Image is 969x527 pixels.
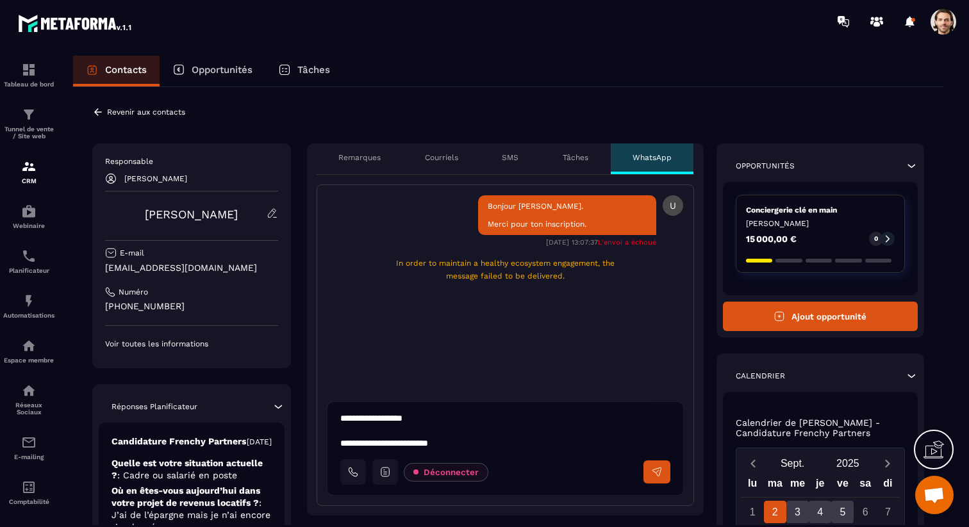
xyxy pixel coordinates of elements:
img: social-network [21,383,37,398]
div: lu [741,474,763,497]
button: Open years overlay [820,452,875,474]
p: [PERSON_NAME] [746,218,895,229]
a: social-networksocial-networkRéseaux Sociaux [3,373,54,425]
span: Bonjour [PERSON_NAME]. Merci pour ton inscription. [488,202,586,229]
p: SMS [502,152,518,163]
p: Tâches [563,152,588,163]
div: ve [831,474,854,497]
p: Réseaux Sociaux [3,401,54,416]
p: Responsable [105,156,278,166]
p: Planificateur [3,267,54,274]
span: Déconnecter [424,467,479,477]
p: Quelle est votre situation actuelle ? [112,457,272,482]
p: E-mailing [3,453,54,460]
img: formation [21,107,37,122]
p: Automatisations [3,312,54,319]
img: automations [21,204,37,219]
img: accountant [21,480,37,495]
p: 15 000,00 € [746,234,797,243]
p: Voir toutes les informations [105,339,278,349]
div: 5 [831,501,854,523]
a: formationformationCRM [3,149,54,194]
a: formationformationTunnel de vente / Site web [3,97,54,149]
a: emailemailE-mailing [3,425,54,470]
button: Next month [875,455,899,472]
div: 1 [741,501,764,523]
a: Opportunités [160,56,265,86]
p: 0 [874,234,878,243]
div: ma [764,474,786,497]
span: L'envoi a échoué [598,238,656,247]
button: Previous month [741,455,765,472]
p: [EMAIL_ADDRESS][DOMAIN_NAME] [105,262,278,274]
p: Tableau de bord [3,81,54,88]
div: je [809,474,831,497]
div: sa [854,474,877,497]
div: U [663,195,683,216]
div: me [786,474,809,497]
p: Courriels [425,152,458,163]
button: Déconnecter [404,464,488,481]
div: 3 [786,501,809,523]
div: di [877,474,899,497]
a: accountantaccountantComptabilité [3,470,54,515]
p: In order to maintain a healthy ecosystem engagement, the message failed to be delivered. [381,257,630,282]
a: Tâches [265,56,343,86]
img: scheduler [21,248,37,264]
p: Revenir aux contacts [107,108,185,117]
a: Ouvrir le chat [915,476,954,514]
div: 4 [809,501,831,523]
p: [PERSON_NAME] [124,174,187,183]
span: : Cadre ou salarié en poste [117,470,237,480]
button: Ajout opportunité [723,302,918,331]
p: Numéro [119,287,148,297]
img: email [21,435,37,450]
p: Comptabilité [3,498,54,505]
p: Tâches [297,64,330,76]
p: Contacts [105,64,147,76]
img: logo [18,12,133,35]
p: Webinaire [3,222,54,229]
a: schedulerschedulerPlanificateur [3,239,54,284]
img: formation [21,159,37,174]
p: [PHONE_NUMBER] [105,300,278,312]
span: [DATE] 13:07:37 [478,238,656,247]
p: Calendrier [736,371,785,381]
a: Contacts [73,56,160,86]
a: automationsautomationsAutomatisations [3,284,54,328]
img: automations [21,338,37,353]
p: [DATE] [247,437,272,447]
p: WhatsApp [633,152,672,163]
p: CRM [3,177,54,184]
p: Conciergerie clé en main [746,205,895,215]
p: Réponses Planificateur [112,401,197,412]
button: Open months overlay [765,452,820,474]
div: 6 [854,501,877,523]
img: automations [21,293,37,309]
p: Opportunités [736,161,795,171]
div: 2 [764,501,786,523]
a: formationformationTableau de bord [3,53,54,97]
p: Remarques [338,152,381,163]
p: Opportunités [192,64,253,76]
a: automationsautomationsEspace membre [3,328,54,373]
a: [PERSON_NAME] [145,207,238,221]
a: automationsautomationsWebinaire [3,194,54,239]
p: Calendrier de [PERSON_NAME] - Candidature Frenchy Partners [736,418,906,438]
p: Tunnel de vente / Site web [3,126,54,140]
p: E-mail [120,248,144,258]
p: Espace membre [3,357,54,364]
p: Candidature Frenchy Partners [112,435,246,448]
div: 7 [877,501,899,523]
img: formation [21,62,37,77]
